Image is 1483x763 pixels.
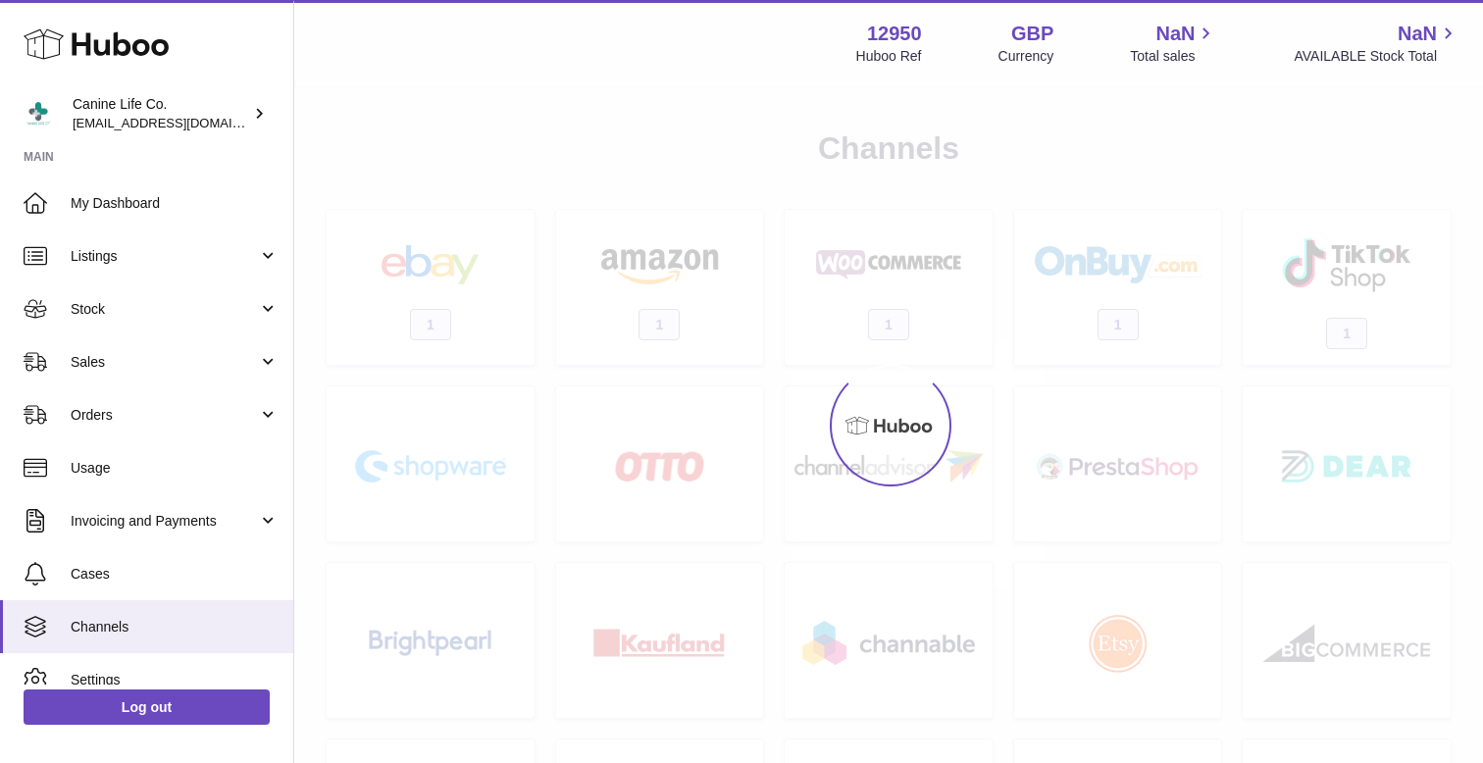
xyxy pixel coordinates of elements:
[998,47,1054,66] div: Currency
[1011,21,1053,47] strong: GBP
[24,689,270,725] a: Log out
[71,565,279,584] span: Cases
[856,47,922,66] div: Huboo Ref
[1398,21,1437,47] span: NaN
[71,353,258,372] span: Sales
[71,671,279,689] span: Settings
[71,406,258,425] span: Orders
[71,194,279,213] span: My Dashboard
[1130,21,1217,66] a: NaN Total sales
[1155,21,1195,47] span: NaN
[73,115,288,130] span: [EMAIL_ADDRESS][DOMAIN_NAME]
[71,618,279,636] span: Channels
[71,459,279,478] span: Usage
[73,95,249,132] div: Canine Life Co.
[71,247,258,266] span: Listings
[1294,47,1459,66] span: AVAILABLE Stock Total
[24,99,53,128] img: internalAdmin-12950@internal.huboo.com
[1294,21,1459,66] a: NaN AVAILABLE Stock Total
[867,21,922,47] strong: 12950
[71,512,258,531] span: Invoicing and Payments
[1130,47,1217,66] span: Total sales
[71,300,258,319] span: Stock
